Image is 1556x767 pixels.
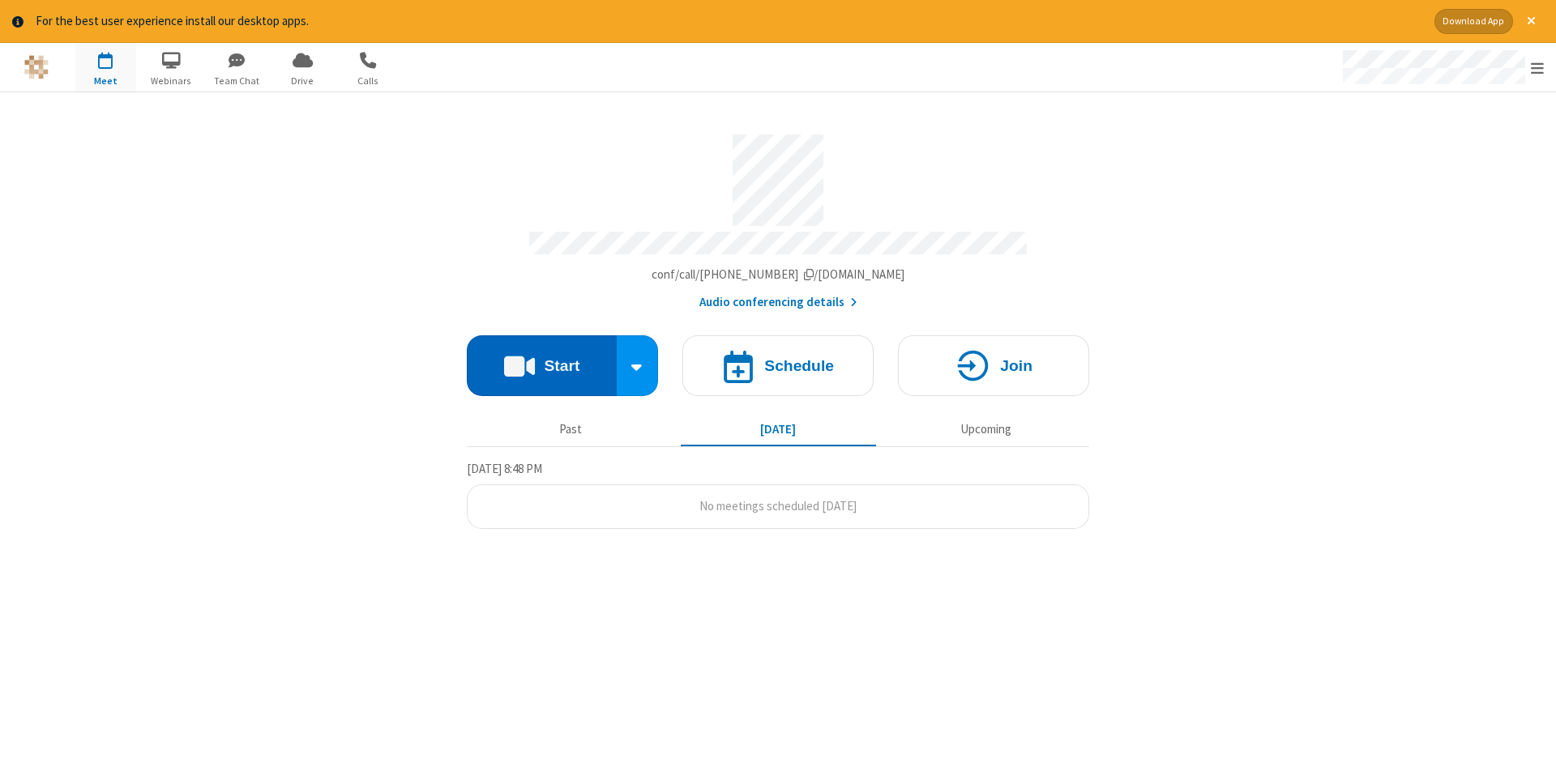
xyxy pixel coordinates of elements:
[36,12,1422,31] div: For the best user experience install our desktop apps.
[652,266,905,282] span: Copy my meeting room link
[652,266,905,284] button: Copy my meeting room linkCopy my meeting room link
[141,74,202,88] span: Webinars
[1519,9,1544,34] button: Close alert
[467,122,1089,311] section: Account details
[681,415,876,445] button: [DATE]
[467,459,1089,529] section: Today's Meetings
[1000,358,1032,373] h4: Join
[338,74,399,88] span: Calls
[467,335,617,396] button: Start
[467,461,542,476] span: [DATE] 8:48 PM
[898,335,1089,396] button: Join
[544,358,579,373] h4: Start
[699,293,857,312] button: Audio conferencing details
[6,43,66,92] button: Logo
[473,415,669,445] button: Past
[1327,43,1556,92] div: Open menu
[272,74,333,88] span: Drive
[1434,9,1513,34] button: Download App
[75,74,136,88] span: Meet
[699,498,857,513] span: No meetings scheduled [DATE]
[682,335,874,396] button: Schedule
[888,415,1084,445] button: Upcoming
[24,55,49,79] img: QA Selenium DO NOT DELETE OR CHANGE
[764,358,834,373] h4: Schedule
[617,335,659,396] div: Start conference options
[207,74,267,88] span: Team Chat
